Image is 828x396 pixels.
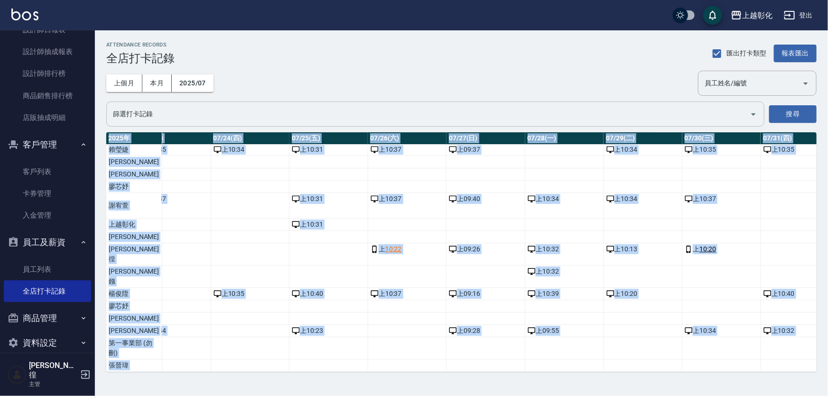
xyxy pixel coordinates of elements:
h5: [PERSON_NAME]徨 [29,361,77,380]
button: 資料設定 [4,331,91,355]
span: 匯出打卡類型 [727,48,767,58]
th: 2025 年 [106,132,162,145]
div: 上 09:26 [449,244,522,254]
div: 上 09:37 [449,145,522,155]
div: 上 10:39 [528,289,601,299]
div: 上 10:32 [528,267,601,276]
button: 報表匯出 [774,45,817,62]
a: 設計師排行榜 [4,63,91,84]
th: 07/25(五) [289,132,368,145]
img: Person [8,365,27,384]
h2: ATTENDANCE RECORDS [106,42,175,48]
td: 廖芯妤 [106,300,162,313]
td: [PERSON_NAME]徨 [106,243,162,266]
div: 上 10:34 [135,326,208,336]
div: 上 [371,244,444,254]
td: [PERSON_NAME]鏹 [106,266,162,288]
th: 07/27(日) [447,132,525,145]
a: 商品銷售排行榜 [4,85,91,107]
td: 楊俊陞 [106,288,162,300]
img: Logo [11,9,38,20]
div: 上 [685,244,758,254]
th: 07/24(四) [211,132,289,145]
button: 本月 [142,74,172,92]
button: 登出 [780,7,817,24]
div: 上 10:34 [685,326,758,336]
div: 上越彰化 [742,9,772,21]
th: 07/23(三) [132,132,211,145]
td: 謝宥萱 [106,193,162,219]
button: Open [746,107,761,122]
td: 廖芯妤 [106,181,162,193]
a: 設計師抽成報表 [4,41,91,63]
div: 上 10:34 [606,145,680,155]
td: 張晉瑋 [106,359,162,372]
a: 入金管理 [4,204,91,226]
button: Open [798,76,813,91]
div: 上 10:32 [528,244,601,254]
a: 卡券管理 [4,183,91,204]
div: 上 10:37 [135,194,208,204]
td: [PERSON_NAME] [106,325,162,337]
a: 10:20 [699,244,716,254]
div: 上 10:34 [214,145,287,155]
td: 第一事業部 (勿刪) [106,337,162,359]
div: 上 10:13 [606,244,680,254]
td: [PERSON_NAME] [106,156,162,168]
a: 全店打卡記錄 [4,280,91,302]
div: 上 10:37 [371,289,444,299]
div: 上 10:35 [214,289,287,299]
button: 上越彰化 [727,6,776,25]
div: 上 09:55 [528,326,601,336]
button: 員工及薪資 [4,230,91,255]
div: 上 10:35 [685,145,758,155]
div: 上 10:23 [292,326,365,336]
input: 篩選條件 [111,106,746,122]
h3: 全店打卡記錄 [106,52,175,65]
td: [PERSON_NAME] [106,313,162,325]
th: 07/29(二) [604,132,682,145]
a: 10:22 [385,244,402,254]
button: 上個月 [106,74,142,92]
td: 賴瑩婕 [106,144,162,156]
th: 07/26(六) [368,132,447,145]
button: 商品管理 [4,306,91,331]
div: 上 10:37 [685,194,758,204]
a: 員工列表 [4,258,91,280]
div: 上 10:20 [606,289,680,299]
div: 上 10:35 [135,145,208,155]
th: 07/28(一) [525,132,604,145]
div: 上 09:28 [449,326,522,336]
div: 上 10:37 [371,194,444,204]
td: 上越彰化 [106,219,162,231]
div: 上 10:31 [292,194,365,204]
div: 上 09:16 [449,289,522,299]
th: 07/30(三) [682,132,761,145]
button: save [703,6,722,25]
div: 上 10:31 [292,145,365,155]
p: 主管 [29,380,77,388]
td: [PERSON_NAME] [106,231,162,243]
div: 上 10:34 [528,194,601,204]
td: [PERSON_NAME] [106,168,162,181]
div: 上 10:40 [292,289,365,299]
button: 2025/07 [172,74,214,92]
div: 上 09:40 [449,194,522,204]
button: 客戶管理 [4,132,91,157]
button: 搜尋 [769,105,817,123]
div: 上 10:31 [292,220,365,230]
a: 客戶列表 [4,161,91,183]
a: 店販抽成明細 [4,107,91,129]
div: 上 10:37 [371,145,444,155]
div: 上 10:34 [606,194,680,204]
